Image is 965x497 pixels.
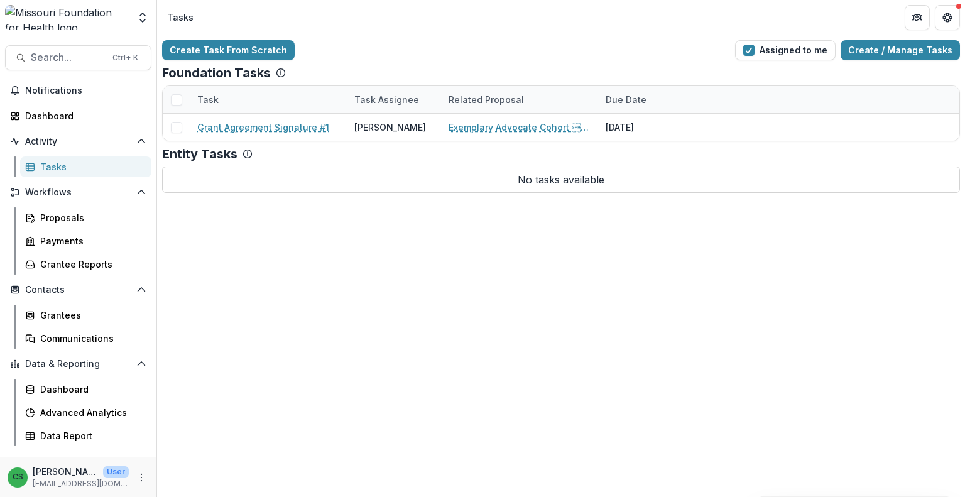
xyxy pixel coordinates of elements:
[40,332,141,345] div: Communications
[40,160,141,173] div: Tasks
[110,51,141,65] div: Ctrl + K
[441,86,598,113] div: Related Proposal
[598,86,692,113] div: Due Date
[5,182,151,202] button: Open Workflows
[5,280,151,300] button: Open Contacts
[25,109,141,123] div: Dashboard
[347,86,441,113] div: Task Assignee
[31,52,105,63] span: Search...
[197,121,329,134] a: Grant Agreement Signature #1
[20,402,151,423] a: Advanced Analytics
[5,131,151,151] button: Open Activity
[167,11,194,24] div: Tasks
[40,309,141,322] div: Grantees
[20,254,151,275] a: Grantee Reports
[841,40,960,60] a: Create / Manage Tasks
[190,93,226,106] div: Task
[25,187,131,198] span: Workflows
[5,354,151,374] button: Open Data & Reporting
[25,85,146,96] span: Notifications
[20,231,151,251] a: Payments
[905,5,930,30] button: Partners
[40,383,141,396] div: Dashboard
[162,146,237,161] p: Entity Tasks
[20,305,151,325] a: Grantees
[5,106,151,126] a: Dashboard
[20,379,151,400] a: Dashboard
[190,86,347,113] div: Task
[20,328,151,349] a: Communications
[449,121,591,134] a: Exemplary Advocate Cohort  [US_STATE] Advocacy Connect Tool
[33,465,98,478] p: [PERSON_NAME]
[40,234,141,248] div: Payments
[134,470,149,485] button: More
[441,93,532,106] div: Related Proposal
[5,45,151,70] button: Search...
[347,93,427,106] div: Task Assignee
[25,359,131,369] span: Data & Reporting
[103,466,129,478] p: User
[598,93,654,106] div: Due Date
[40,258,141,271] div: Grantee Reports
[354,121,426,134] div: [PERSON_NAME]
[13,473,23,481] div: Chase Shiflet
[25,285,131,295] span: Contacts
[20,156,151,177] a: Tasks
[162,40,295,60] a: Create Task From Scratch
[935,5,960,30] button: Get Help
[20,207,151,228] a: Proposals
[40,429,141,442] div: Data Report
[5,5,129,30] img: Missouri Foundation for Health logo
[25,136,131,147] span: Activity
[33,478,129,489] p: [EMAIL_ADDRESS][DOMAIN_NAME]
[735,40,836,60] button: Assigned to me
[5,80,151,101] button: Notifications
[40,211,141,224] div: Proposals
[598,114,692,141] div: [DATE]
[134,5,151,30] button: Open entity switcher
[20,425,151,446] a: Data Report
[162,65,271,80] p: Foundation Tasks
[162,8,199,26] nav: breadcrumb
[40,406,141,419] div: Advanced Analytics
[162,167,960,193] p: No tasks available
